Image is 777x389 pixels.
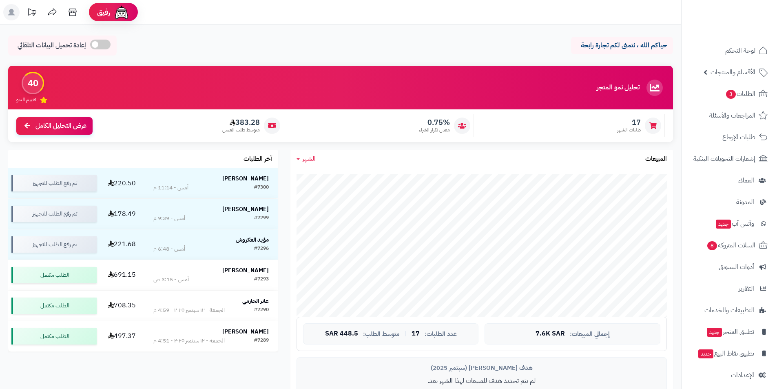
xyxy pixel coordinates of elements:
a: المدونة [686,192,772,212]
a: الشهر [297,154,316,164]
span: تقييم النمو [16,96,36,103]
span: أدوات التسويق [719,261,754,273]
strong: عانر الحازمي [242,297,269,305]
td: 220.50 [100,168,144,198]
span: جديد [716,220,731,229]
p: حياكم الله ، نتمنى لكم تجارة رابحة [577,41,667,50]
span: 0.75% [419,118,450,127]
div: الجمعة - ١٢ سبتمبر ٢٠٢٥ - 4:59 م [153,306,225,314]
a: لوحة التحكم [686,41,772,60]
div: #7296 [254,245,269,253]
span: 383.28 [222,118,260,127]
span: تطبيق المتجر [706,326,754,338]
div: الطلب مكتمل [11,267,97,283]
a: عرض التحليل الكامل [16,117,93,135]
div: الطلب مكتمل [11,298,97,314]
span: 17 [617,118,641,127]
div: هدف [PERSON_NAME] (سبتمبر 2025) [303,364,660,372]
div: #7299 [254,214,269,222]
span: جديد [707,328,722,337]
a: الإعدادات [686,365,772,385]
a: تطبيق المتجرجديد [686,322,772,342]
span: معدل تكرار الشراء [419,127,450,133]
span: عرض التحليل الكامل [35,121,86,131]
span: متوسط الطلب: [363,331,400,338]
a: العملاء [686,171,772,190]
td: 691.15 [100,260,144,290]
span: إجمالي المبيعات: [570,331,610,338]
span: الأقسام والمنتجات [711,67,755,78]
span: 7.6K SAR [536,330,565,338]
td: 708.35 [100,291,144,321]
h3: تحليل نمو المتجر [597,84,640,91]
div: تم رفع الطلب للتجهيز [11,175,97,191]
h3: آخر الطلبات [244,156,272,163]
span: 17 [412,330,420,338]
span: لوحة التحكم [725,45,755,56]
div: أمس - 9:39 م [153,214,185,222]
div: أمس - 3:15 ص [153,276,189,284]
td: 497.37 [100,321,144,351]
span: 8 [707,241,717,250]
span: المدونة [736,196,754,208]
strong: [PERSON_NAME] [222,327,269,336]
a: الطلبات3 [686,84,772,104]
div: #7300 [254,184,269,192]
span: الشهر [302,154,316,164]
div: #7289 [254,337,269,345]
strong: مؤيد العكروش [236,236,269,244]
span: الطلبات [725,88,755,100]
div: #7290 [254,306,269,314]
span: جديد [698,349,713,358]
a: إشعارات التحويلات البنكية [686,149,772,169]
p: لم يتم تحديد هدف للمبيعات لهذا الشهر بعد. [303,376,660,386]
span: العملاء [738,175,754,186]
span: رفيق [97,7,110,17]
span: الإعدادات [731,369,754,381]
td: 178.49 [100,199,144,229]
span: طلبات الإرجاع [722,131,755,143]
span: طلبات الشهر [617,127,641,133]
span: تطبيق نقاط البيع [697,348,754,359]
a: السلات المتروكة8 [686,236,772,255]
a: تحديثات المنصة [22,4,42,22]
strong: [PERSON_NAME] [222,205,269,213]
img: ai-face.png [113,4,130,20]
span: السلات المتروكة [706,240,755,251]
a: أدوات التسويق [686,257,772,277]
strong: [PERSON_NAME] [222,266,269,275]
span: المراجعات والأسئلة [709,110,755,121]
a: التطبيقات والخدمات [686,300,772,320]
span: إعادة تحميل البيانات التلقائي [18,41,86,50]
h3: المبيعات [645,156,667,163]
a: المراجعات والأسئلة [686,106,772,125]
span: | [405,331,407,337]
a: التقارير [686,279,772,298]
a: تطبيق نقاط البيعجديد [686,344,772,363]
a: طلبات الإرجاع [686,127,772,147]
td: 221.68 [100,229,144,260]
div: أمس - 11:14 م [153,184,188,192]
div: الطلب مكتمل [11,328,97,345]
span: التقارير [739,283,754,294]
span: وآتس آب [715,218,754,229]
span: التطبيقات والخدمات [704,305,754,316]
span: 3 [726,90,736,99]
span: إشعارات التحويلات البنكية [693,153,755,164]
span: متوسط طلب العميل [222,127,260,133]
div: تم رفع الطلب للتجهيز [11,236,97,253]
div: #7293 [254,276,269,284]
strong: [PERSON_NAME] [222,174,269,183]
span: 448.5 SAR [325,330,358,338]
div: تم رفع الطلب للتجهيز [11,206,97,222]
div: أمس - 6:48 م [153,245,185,253]
a: وآتس آبجديد [686,214,772,233]
span: عدد الطلبات: [425,331,457,338]
div: الجمعة - ١٢ سبتمبر ٢٠٢٥ - 4:51 م [153,337,225,345]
